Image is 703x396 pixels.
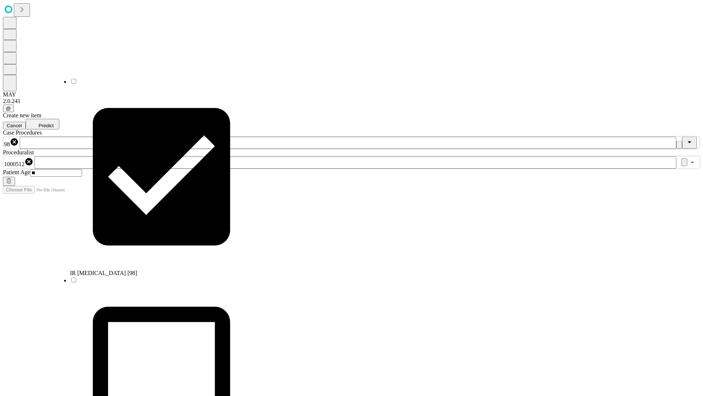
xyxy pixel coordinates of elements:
span: Patient Age [3,169,30,175]
button: Clear [676,141,682,149]
span: Create new item [3,112,41,118]
button: Predict [26,119,59,129]
span: Cancel [7,123,22,128]
div: MAY [3,91,700,98]
button: Cancel [3,122,26,129]
span: 1000512 [4,161,25,167]
span: Scheduled Procedure [3,129,42,136]
button: @ [3,104,14,112]
span: 98 [4,141,10,147]
button: Clear [681,158,687,166]
span: @ [6,106,11,111]
span: Proceduralist [3,149,34,155]
button: Close [682,137,697,149]
span: Predict [38,123,53,128]
span: IR [MEDICAL_DATA] [98] [70,270,137,276]
button: Open [687,157,698,168]
div: 2.0.241 [3,98,700,104]
div: 98 [4,137,19,148]
div: 1000512 [4,157,33,168]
